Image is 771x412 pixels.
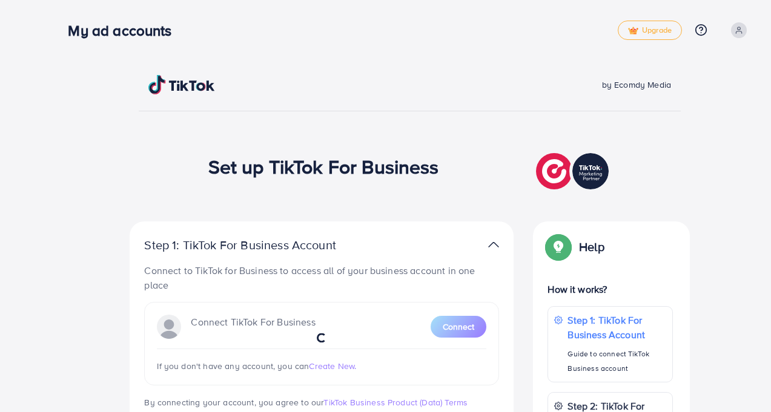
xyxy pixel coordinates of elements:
span: by Ecomdy Media [602,79,671,91]
p: How it works? [548,282,672,296]
p: Step 1: TikTok For Business Account [144,238,374,252]
a: tickUpgrade [618,21,682,40]
img: TikTok partner [488,236,499,253]
img: TikTok partner [536,150,612,192]
p: Step 1: TikTok For Business Account [567,313,666,342]
img: TikTok [148,75,215,94]
h3: My ad accounts [68,22,181,39]
p: Help [579,240,604,254]
span: Upgrade [628,26,672,35]
img: tick [628,27,638,35]
p: Guide to connect TikTok Business account [567,347,666,376]
h1: Set up TikTok For Business [208,155,439,178]
img: Popup guide [548,236,569,258]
